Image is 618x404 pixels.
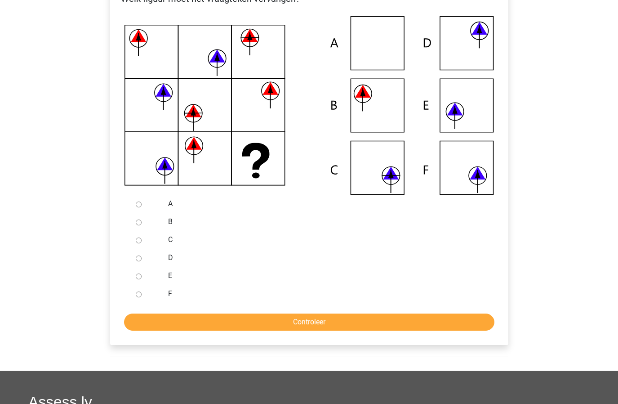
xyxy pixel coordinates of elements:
label: E [168,270,479,281]
label: C [168,234,479,245]
label: D [168,252,479,263]
input: Controleer [124,314,494,331]
label: B [168,216,479,227]
label: A [168,198,479,209]
label: F [168,288,479,299]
